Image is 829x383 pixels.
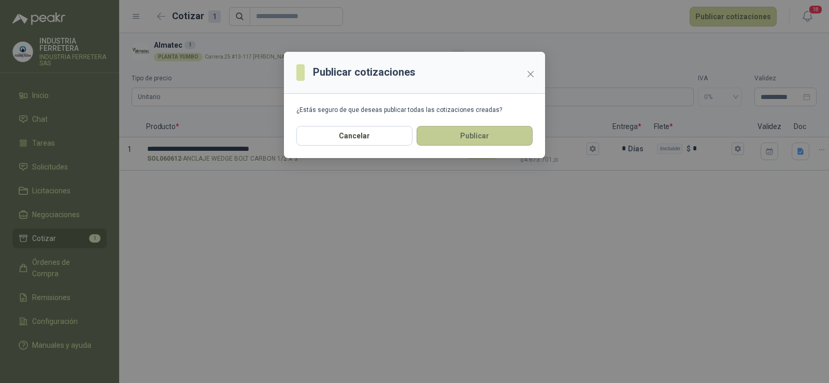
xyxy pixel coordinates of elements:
[417,126,533,146] button: Publicar
[526,70,535,78] span: close
[296,106,533,114] div: ¿Estás seguro de que deseas publicar todas las cotizaciones creadas?
[313,64,416,80] h3: Publicar cotizaciones
[296,126,412,146] button: Cancelar
[522,66,539,82] button: Close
